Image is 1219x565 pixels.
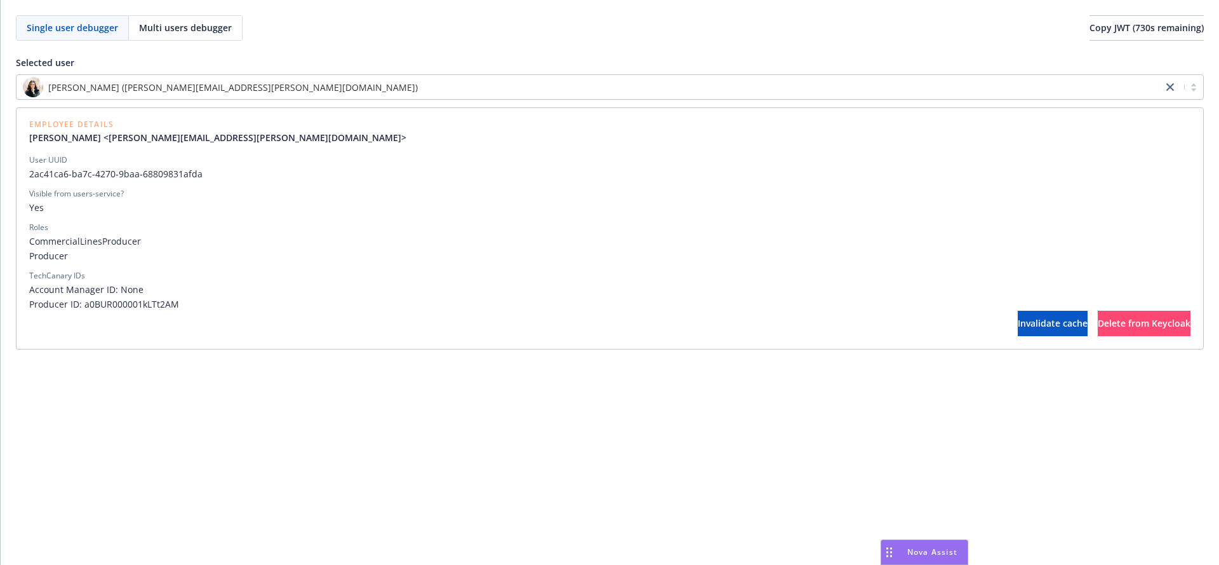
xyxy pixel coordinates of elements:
[881,540,897,564] div: Drag to move
[29,222,48,233] div: Roles
[29,297,1190,311] span: Producer ID: a0BUR000001kLTt2AM
[1018,311,1088,336] button: Invalidate cache
[1098,311,1190,336] button: Delete from Keycloak
[29,188,124,200] div: Visible from users-service?
[907,547,957,557] span: Nova Assist
[16,57,74,69] span: Selected user
[881,540,968,565] button: Nova Assist
[29,167,1190,180] span: 2ac41ca6-ba7c-4270-9baa-68809831afda
[29,235,1190,248] span: CommercialLinesProducer
[29,121,416,128] span: Employee Details
[29,249,1190,262] span: Producer
[48,81,418,94] span: [PERSON_NAME] ([PERSON_NAME][EMAIL_ADDRESS][PERSON_NAME][DOMAIN_NAME])
[23,77,43,97] img: photo
[29,201,1190,214] span: Yes
[1162,79,1178,95] a: close
[1089,22,1204,34] span: Copy JWT ( 730 s remaining)
[29,283,1190,296] span: Account Manager ID: None
[139,21,232,34] span: Multi users debugger
[23,77,1156,97] span: photo[PERSON_NAME] ([PERSON_NAME][EMAIL_ADDRESS][PERSON_NAME][DOMAIN_NAME])
[1098,317,1190,329] span: Delete from Keycloak
[1018,317,1088,329] span: Invalidate cache
[1089,15,1204,41] button: Copy JWT (730s remaining)
[29,154,67,166] div: User UUID
[27,21,118,34] span: Single user debugger
[29,131,416,144] a: [PERSON_NAME] <[PERSON_NAME][EMAIL_ADDRESS][PERSON_NAME][DOMAIN_NAME]>
[29,270,85,282] div: TechCanary IDs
